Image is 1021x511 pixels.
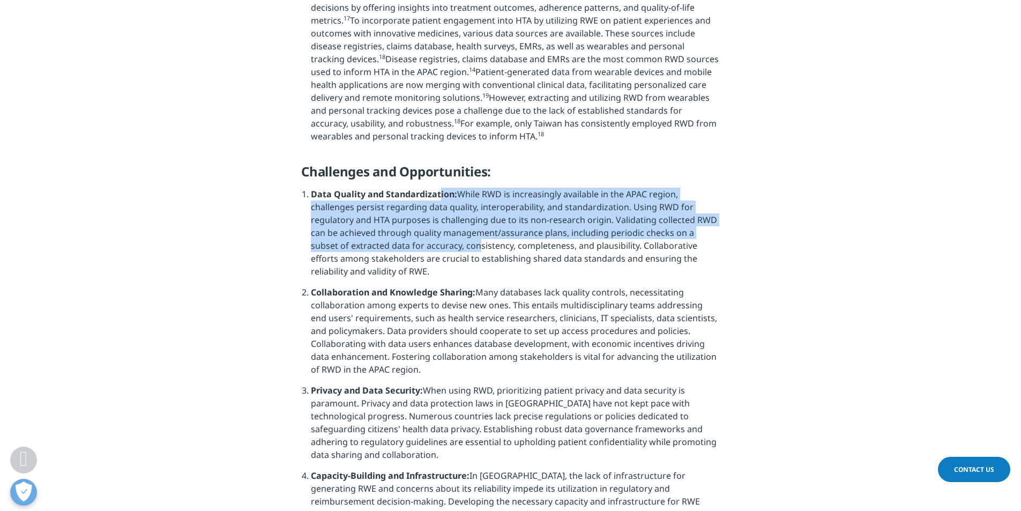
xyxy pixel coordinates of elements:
[311,384,717,461] span: When using RWD, prioritizing patient privacy and data security is paramount. Privacy and data pro...
[311,286,717,375] span: Many databases lack quality controls, necessitating collaboration among experts to devise new one...
[482,91,489,99] sup: 19
[454,117,460,125] sup: 18
[311,384,423,396] span: Privacy and Data Security:
[311,188,717,277] span: While RWD is increasingly available in the APAC region, challenges persist regarding data quality...
[301,162,491,180] strong: Challenges and Opportunities:
[379,53,385,61] sup: 18
[311,286,475,298] span: Collaboration and Knowledge Sharing:
[469,65,475,73] sup: 14
[311,470,469,482] span: Capacity-Building and Infrastructure:
[10,479,37,506] button: 개방형 기본 설정
[538,130,544,138] sup: 18
[954,465,994,474] span: Contact Us
[938,457,1010,482] a: Contact Us
[344,14,350,22] sup: 17
[311,188,457,200] span: Data Quality and Standardization:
